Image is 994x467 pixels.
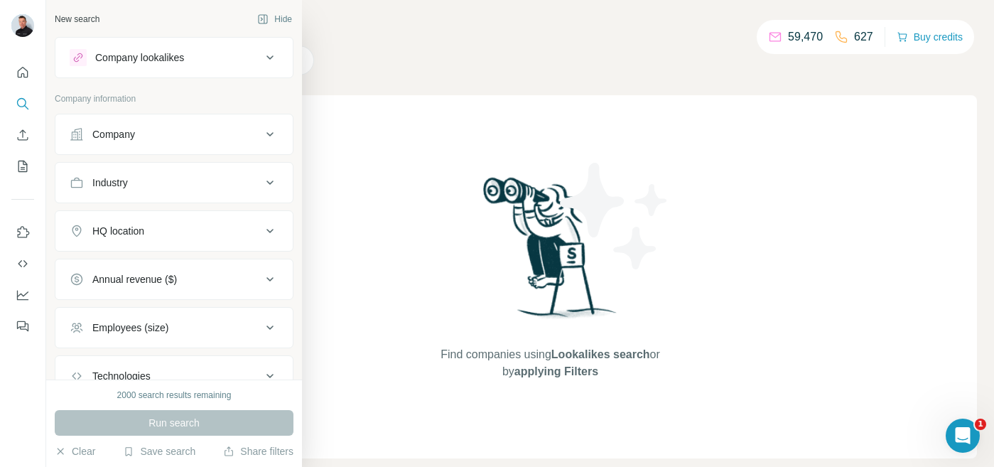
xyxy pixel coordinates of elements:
[92,321,168,335] div: Employees (size)
[436,346,664,380] span: Find companies using or by
[55,214,293,248] button: HQ location
[11,282,34,308] button: Dashboard
[95,50,184,65] div: Company lookalikes
[55,41,293,75] button: Company lookalikes
[946,419,980,453] iframe: Intercom live chat
[55,311,293,345] button: Employees (size)
[92,176,128,190] div: Industry
[55,13,99,26] div: New search
[11,60,34,85] button: Quick start
[92,369,151,383] div: Technologies
[55,92,293,105] p: Company information
[55,359,293,393] button: Technologies
[854,28,873,45] p: 627
[55,444,95,458] button: Clear
[247,9,302,30] button: Hide
[11,220,34,245] button: Use Surfe on LinkedIn
[514,365,598,377] span: applying Filters
[92,224,144,238] div: HQ location
[123,444,195,458] button: Save search
[551,348,650,360] span: Lookalikes search
[551,152,679,280] img: Surfe Illustration - Stars
[897,27,963,47] button: Buy credits
[223,444,293,458] button: Share filters
[477,173,625,332] img: Surfe Illustration - Woman searching with binoculars
[975,419,986,430] span: 1
[92,127,135,141] div: Company
[55,117,293,151] button: Company
[92,272,177,286] div: Annual revenue ($)
[788,28,823,45] p: 59,470
[11,14,34,37] img: Avatar
[11,122,34,148] button: Enrich CSV
[11,251,34,277] button: Use Surfe API
[11,154,34,179] button: My lists
[11,91,34,117] button: Search
[55,262,293,296] button: Annual revenue ($)
[55,166,293,200] button: Industry
[11,313,34,339] button: Feedback
[124,17,977,37] h4: Search
[117,389,232,402] div: 2000 search results remaining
